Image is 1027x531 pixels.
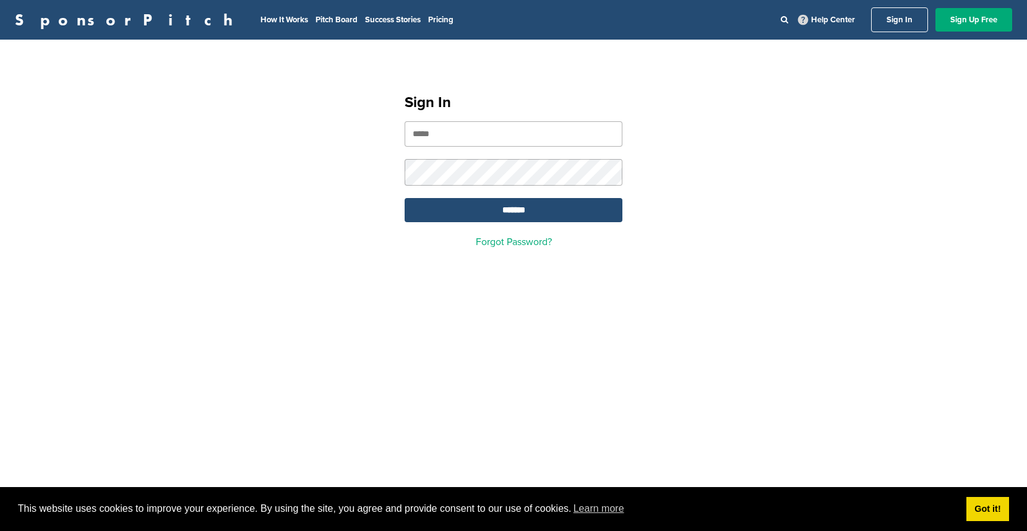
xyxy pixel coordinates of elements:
[260,15,308,25] a: How It Works
[796,12,857,27] a: Help Center
[966,497,1009,522] a: dismiss cookie message
[405,92,622,114] h1: Sign In
[871,7,928,32] a: Sign In
[476,236,552,248] a: Forgot Password?
[316,15,358,25] a: Pitch Board
[365,15,421,25] a: Success Stories
[428,15,453,25] a: Pricing
[18,499,956,518] span: This website uses cookies to improve your experience. By using the site, you agree and provide co...
[15,12,241,28] a: SponsorPitch
[935,8,1012,32] a: Sign Up Free
[572,499,626,518] a: learn more about cookies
